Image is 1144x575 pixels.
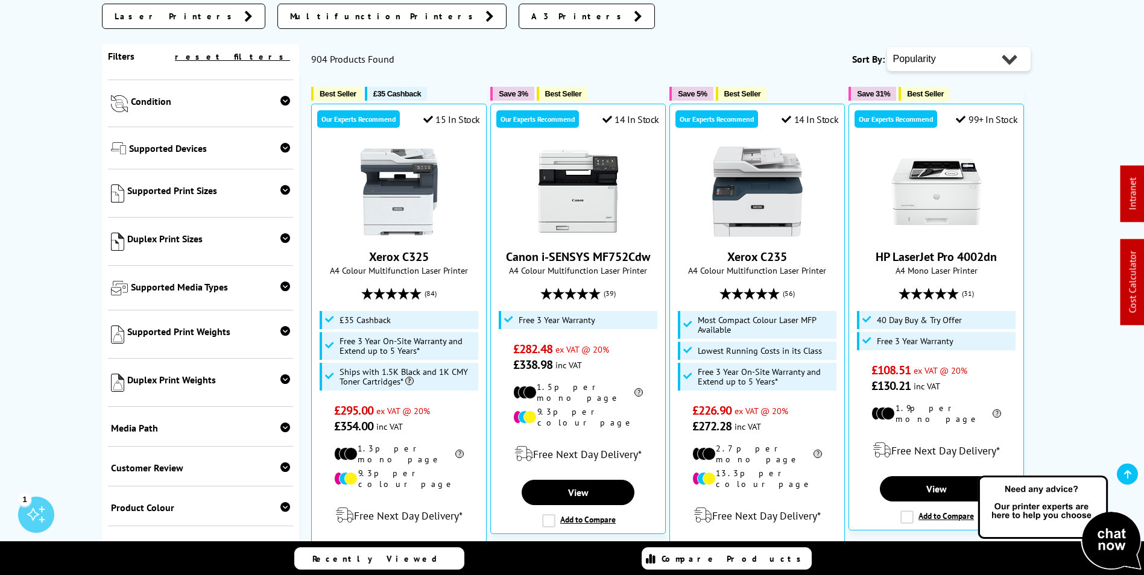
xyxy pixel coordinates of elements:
span: A4 Colour Multifunction Laser Printer [497,265,659,276]
span: inc VAT [735,421,761,432]
a: HP LaserJet Pro 4002dn [891,227,982,239]
a: Canon i-SENSYS MF752Cdw [533,227,624,239]
span: ex VAT @ 20% [914,365,967,376]
span: Lowest Running Costs in its Class [698,346,822,356]
span: A3 Printers [531,10,628,22]
img: Xerox C235 [712,146,803,237]
img: Supported Devices [111,142,126,154]
button: Best Seller [716,87,767,101]
span: A4 Colour Multifunction Laser Printer [676,265,838,276]
span: (84) [425,282,437,305]
a: Xerox C325 [369,249,429,265]
li: 9.3p per colour page [334,468,464,489]
img: Supported Print Weights [111,325,125,344]
span: £108.51 [871,362,911,378]
a: Cost Calculator [1127,251,1139,313]
div: Our Experts Recommend [675,110,758,128]
span: £35 Cashback [373,89,421,98]
span: Best Seller [320,89,356,98]
a: View [880,476,992,501]
span: Most Compact Colour Laser MFP Available [698,315,834,335]
div: 15 In Stock [423,113,480,125]
span: (31) [962,282,974,305]
img: Condition [111,95,128,112]
span: (56) [783,282,795,305]
span: inc VAT [914,380,940,392]
span: Customer Review [111,462,291,474]
a: Xerox C235 [712,227,803,239]
img: Supported Print Sizes [111,184,125,203]
button: Best Seller [899,87,950,101]
a: Recently Viewed [294,547,464,570]
span: £295.00 [334,403,373,418]
a: Compare Products [642,547,812,570]
span: Media Path [111,422,291,434]
span: 40 Day Buy & Try Offer [877,315,962,325]
span: Free 3 Year On-Site Warranty and Extend up to 5 Years* [340,336,476,356]
div: 14 In Stock [602,113,659,125]
a: HP LaserJet Pro 4002dn [876,249,997,265]
span: Supported Print Sizes [127,184,290,205]
a: A3 Printers [519,4,655,29]
span: A4 Colour Multifunction Laser Printer [318,265,480,276]
span: Free 3 Year Warranty [519,315,595,325]
span: inc VAT [555,359,582,371]
a: Xerox C325 [354,227,444,239]
span: £338.98 [513,357,552,372]
div: Our Experts Recommend [317,110,400,128]
div: 99+ In Stock [956,113,1017,125]
span: Product Colour [111,501,291,514]
button: Best Seller [537,87,588,101]
li: 13.3p per colour page [692,468,822,489]
label: Add to Compare [542,514,616,527]
span: Best Seller [907,89,944,98]
span: Best Seller [724,89,761,98]
span: Filters [108,50,134,62]
span: Free 3 Year Warranty [877,336,953,346]
a: Laser Printers [102,4,265,29]
img: Duplex Print Weights [111,374,125,392]
button: Best Seller [311,87,362,101]
li: 1.5p per mono page [513,382,643,403]
span: £272.28 [692,418,732,434]
div: 14 In Stock [782,113,838,125]
img: Canon i-SENSYS MF752Cdw [533,146,624,237]
li: 2.7p per mono page [692,443,822,465]
div: Our Experts Recommend [855,110,937,128]
a: Canon i-SENSYS MF752Cdw [506,249,650,265]
a: Intranet [1127,178,1139,210]
button: Save 3% [490,87,534,101]
img: HP LaserJet Pro 4002dn [891,146,982,237]
img: Duplex Print Sizes [111,233,125,251]
span: £130.21 [871,378,911,394]
span: £226.90 [692,403,732,418]
span: Supported Devices [129,142,291,157]
span: Save 3% [499,89,528,98]
div: modal_delivery [855,433,1017,467]
li: 1.3p per mono page [334,443,464,465]
span: Best Seller [545,89,582,98]
a: Multifunction Printers [277,4,507,29]
span: ex VAT @ 20% [735,405,788,416]
div: Our Experts Recommend [496,110,579,128]
span: Multifunction Printers [290,10,479,22]
span: 904 Products Found [311,53,394,65]
a: Xerox C235 [727,249,787,265]
button: Save 5% [669,87,713,101]
span: ex VAT @ 20% [376,405,430,416]
span: £282.48 [513,341,552,357]
img: Xerox C325 [354,146,444,237]
span: Compare Products [662,553,807,564]
a: View [522,480,634,505]
span: Save 5% [678,89,707,98]
span: £354.00 [334,418,373,434]
li: 1.9p per mono page [871,403,1001,424]
label: Add to Compare [900,511,974,524]
span: Save 31% [857,89,890,98]
span: Duplex Print Weights [127,374,290,394]
span: (39) [604,282,616,305]
img: Open Live Chat window [975,474,1144,573]
button: Save 31% [849,87,896,101]
span: Supported Media Types [131,281,291,298]
span: Ships with 1.5K Black and 1K CMY Toner Cartridges* [340,367,476,386]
